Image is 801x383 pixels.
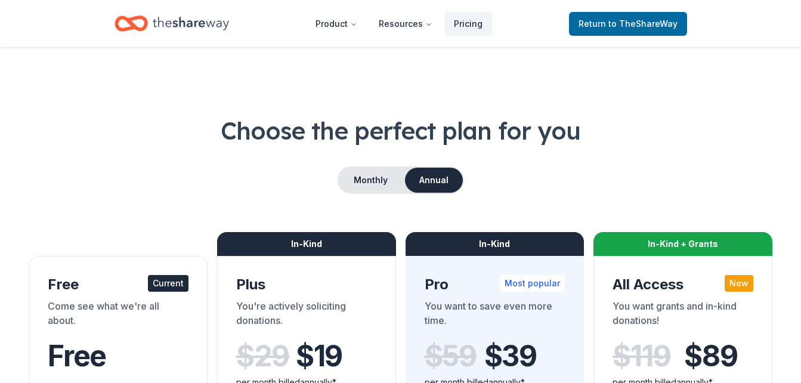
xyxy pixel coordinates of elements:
nav: Main [306,10,492,38]
button: Product [306,12,367,36]
div: You're actively soliciting donations. [236,299,377,332]
span: to TheShareWay [608,18,678,29]
div: In-Kind + Grants [593,232,772,256]
div: You want to save even more time. [425,299,565,332]
div: Pro [425,275,565,294]
button: Annual [405,168,463,193]
span: $ 19 [296,339,342,373]
div: New [725,275,753,292]
div: In-Kind [217,232,396,256]
div: Current [148,275,188,292]
span: $ 39 [484,339,537,373]
div: Come see what we're all about. [48,299,188,332]
button: Resources [369,12,442,36]
div: You want grants and in-kind donations! [613,299,753,332]
a: Pricing [444,12,492,36]
div: In-Kind [406,232,584,256]
div: Plus [236,275,377,294]
span: $ 89 [684,339,737,373]
h1: Choose the perfect plan for you [29,114,772,147]
div: Free [48,275,188,294]
div: Most popular [500,275,565,292]
button: Monthly [339,168,403,193]
a: Returnto TheShareWay [569,12,687,36]
div: All Access [613,275,753,294]
span: Return [579,17,678,31]
span: Free [48,338,106,373]
a: Home [115,10,229,38]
